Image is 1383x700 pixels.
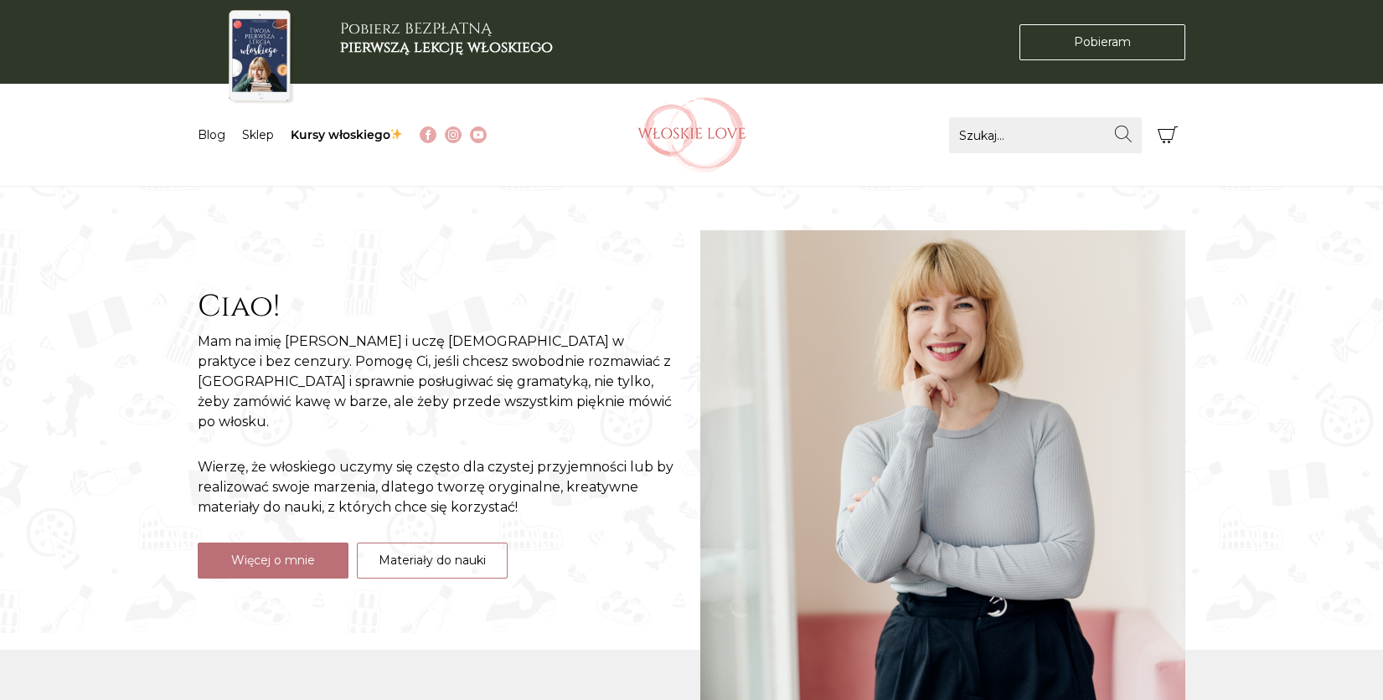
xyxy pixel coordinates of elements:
p: Wierzę, że włoskiego uczymy się często dla czystej przyjemności lub by realizować swoje marzenia,... [198,457,684,517]
img: Włoskielove [637,97,746,172]
a: Sklep [242,127,274,142]
a: Pobieram [1019,24,1185,60]
button: Koszyk [1150,117,1186,153]
a: Kursy włoskiego [291,127,404,142]
a: Więcej o mnie [198,543,348,579]
a: Materiały do nauki [357,543,508,579]
a: Blog [198,127,225,142]
input: Szukaj... [949,117,1142,153]
h3: Pobierz BEZPŁATNĄ [340,20,553,56]
p: Mam na imię [PERSON_NAME] i uczę [DEMOGRAPHIC_DATA] w praktyce i bez cenzury. Pomogę Ci, jeśli ch... [198,332,684,432]
img: ✨ [390,128,402,140]
h2: Ciao! [198,289,684,325]
span: Pobieram [1074,33,1131,51]
b: pierwszą lekcję włoskiego [340,37,553,58]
